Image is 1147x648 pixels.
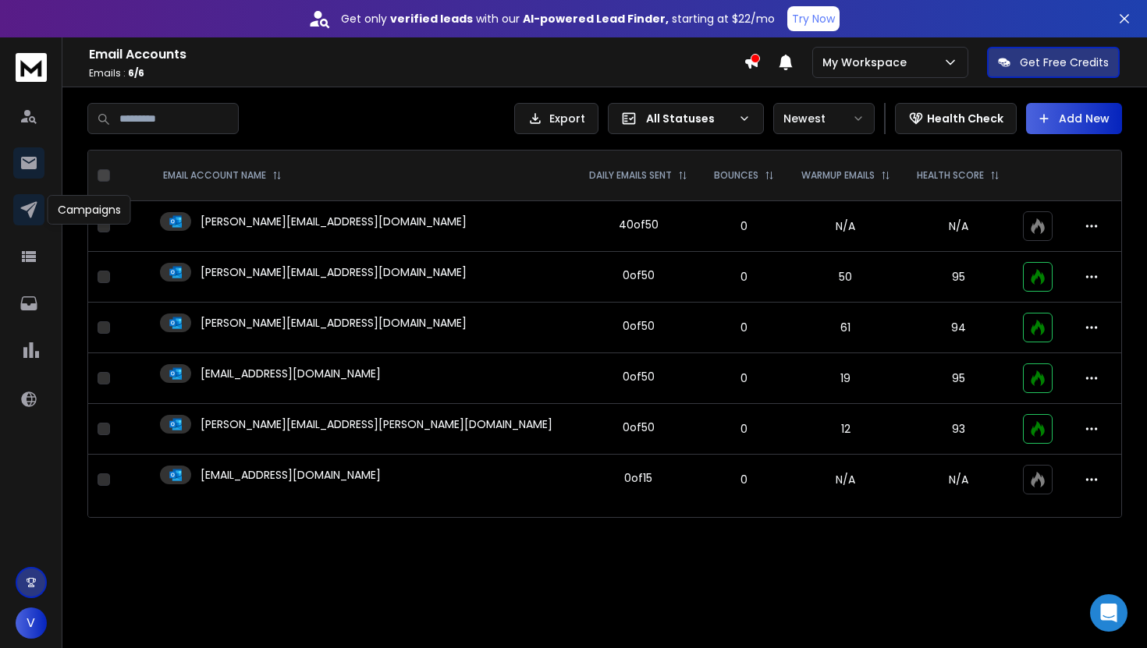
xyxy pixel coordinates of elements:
p: 0 [710,472,778,487]
button: V [16,607,47,639]
strong: verified leads [390,11,473,27]
td: 93 [904,404,1013,455]
p: Get only with our starting at $22/mo [341,11,775,27]
div: 0 of 50 [623,267,655,283]
p: 0 [710,269,778,285]
div: 0 of 50 [623,420,655,435]
td: N/A [787,455,904,505]
button: Health Check [895,103,1017,134]
p: All Statuses [646,111,732,126]
p: My Workspace [822,55,913,70]
img: logo [16,53,47,82]
td: 50 [787,252,904,303]
div: EMAIL ACCOUNT NAME [163,169,282,182]
td: 12 [787,404,904,455]
p: [EMAIL_ADDRESS][DOMAIN_NAME] [201,366,381,381]
p: 0 [710,218,778,234]
div: 40 of 50 [619,217,659,232]
button: Try Now [787,6,840,31]
p: 0 [710,370,778,386]
strong: AI-powered Lead Finder, [523,11,669,27]
button: Get Free Credits [987,47,1120,78]
div: 0 of 15 [624,470,652,486]
div: Campaigns [48,195,131,225]
p: Get Free Credits [1020,55,1109,70]
button: Export [514,103,598,134]
div: Open Intercom Messenger [1090,594,1127,632]
button: Newest [773,103,875,134]
p: 0 [710,421,778,437]
p: DAILY EMAILS SENT [589,169,672,182]
p: HEALTH SCORE [917,169,984,182]
button: Add New [1026,103,1122,134]
p: BOUNCES [714,169,758,182]
p: N/A [913,472,1003,487]
p: [PERSON_NAME][EMAIL_ADDRESS][DOMAIN_NAME] [201,264,467,280]
p: Emails : [89,67,744,80]
p: Try Now [792,11,835,27]
td: 94 [904,303,1013,353]
td: 19 [787,353,904,404]
p: WARMUP EMAILS [801,169,875,182]
td: 61 [787,303,904,353]
td: 95 [904,252,1013,303]
span: 6 / 6 [128,66,144,80]
p: [EMAIL_ADDRESS][DOMAIN_NAME] [201,467,381,483]
p: [PERSON_NAME][EMAIL_ADDRESS][DOMAIN_NAME] [201,214,467,229]
td: 95 [904,353,1013,404]
p: Health Check [927,111,1003,126]
p: 0 [710,320,778,335]
p: N/A [913,218,1003,234]
td: N/A [787,201,904,252]
p: [PERSON_NAME][EMAIL_ADDRESS][PERSON_NAME][DOMAIN_NAME] [201,416,552,432]
h1: Email Accounts [89,45,744,64]
div: 0 of 50 [623,369,655,384]
div: 0 of 50 [623,318,655,334]
p: [PERSON_NAME][EMAIL_ADDRESS][DOMAIN_NAME] [201,315,467,331]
